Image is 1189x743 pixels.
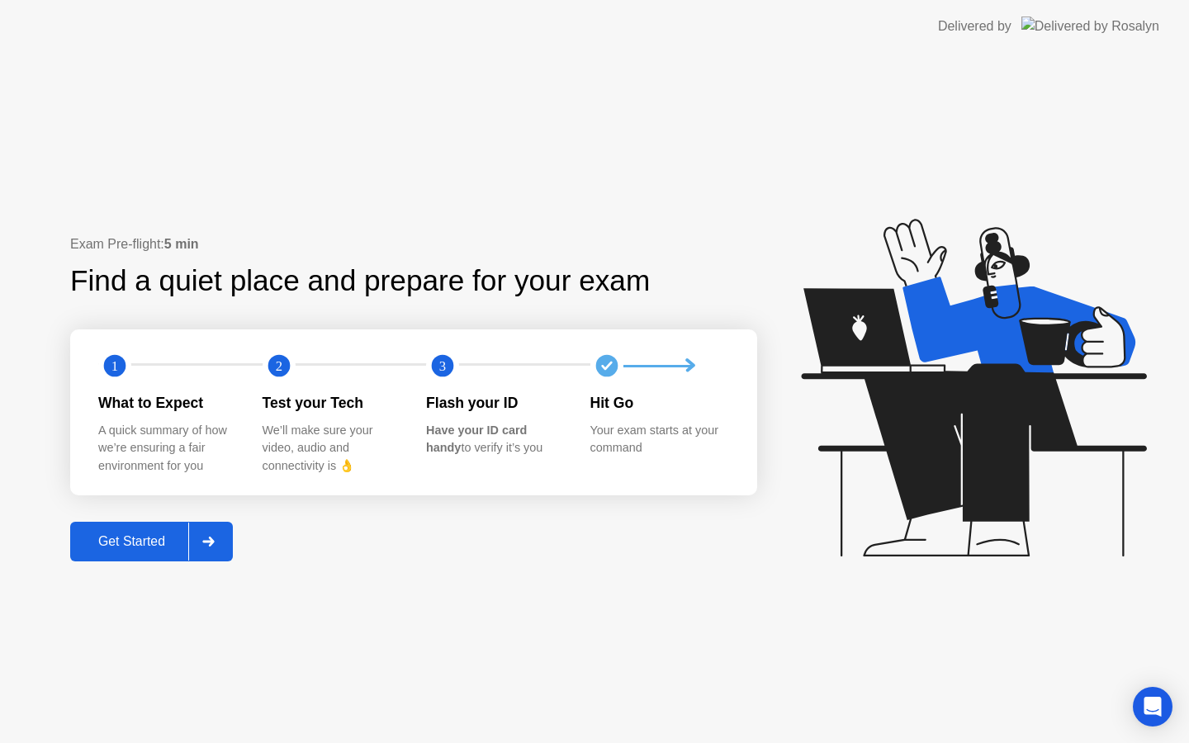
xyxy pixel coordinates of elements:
[263,392,400,414] div: Test your Tech
[426,424,527,455] b: Have your ID card handy
[590,392,728,414] div: Hit Go
[98,392,236,414] div: What to Expect
[70,522,233,561] button: Get Started
[70,234,757,254] div: Exam Pre-flight:
[263,422,400,476] div: We’ll make sure your video, audio and connectivity is 👌
[426,422,564,457] div: to verify it’s you
[164,237,199,251] b: 5 min
[938,17,1011,36] div: Delivered by
[590,422,728,457] div: Your exam starts at your command
[98,422,236,476] div: A quick summary of how we’re ensuring a fair environment for you
[1021,17,1159,35] img: Delivered by Rosalyn
[275,358,282,374] text: 2
[75,534,188,549] div: Get Started
[70,259,652,303] div: Find a quiet place and prepare for your exam
[111,358,118,374] text: 1
[426,392,564,414] div: Flash your ID
[1133,687,1172,726] div: Open Intercom Messenger
[439,358,446,374] text: 3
